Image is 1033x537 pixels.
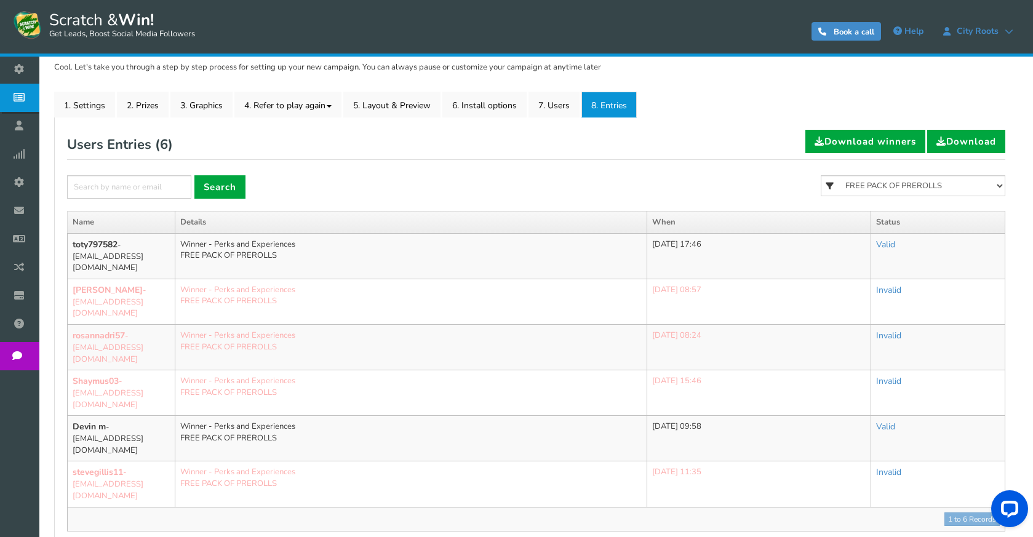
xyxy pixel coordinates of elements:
td: [DATE] 17:46 [647,233,871,279]
td: [DATE] 11:35 [647,461,871,507]
td: [DATE] 08:24 [647,325,871,370]
a: 4. Refer to play again [234,92,341,117]
td: Winner - Perks and Experiences FREE PACK OF PREROLLS [175,279,647,324]
b: stevegillis11 [73,466,123,478]
span: Book a call [834,26,874,38]
a: 5. Layout & Preview [343,92,441,117]
td: - [EMAIL_ADDRESS][DOMAIN_NAME] [68,461,175,507]
input: Search by name or email [67,175,191,199]
th: Details [175,212,647,234]
img: Scratch and Win [12,9,43,40]
a: 8. Entries [581,92,637,117]
td: [DATE] 08:57 [647,279,871,324]
a: 1. Settings [54,92,115,117]
span: Help [904,25,923,37]
th: When [647,212,871,234]
a: Download winners [805,130,925,153]
a: Scratch &Win! Get Leads, Boost Social Media Followers [12,9,195,40]
td: Winner - Perks and Experiences FREE PACK OF PREROLLS [175,416,647,461]
strong: Win! [118,9,154,31]
td: - [EMAIL_ADDRESS][DOMAIN_NAME] [68,370,175,416]
td: [DATE] 15:46 [647,370,871,416]
p: Cool. Let's take you through a step by step process for setting up your new campaign. You can alw... [54,62,1018,74]
td: [DATE] 09:58 [647,416,871,461]
a: 3. Graphics [170,92,233,117]
td: Winner - Perks and Experiences FREE PACK OF PREROLLS [175,325,647,370]
b: Devin m [73,421,106,432]
a: 7. Users [528,92,580,117]
a: 6. Install options [442,92,527,117]
h2: Users Entries ( ) [67,130,173,159]
td: Winner - Perks and Experiences FREE PACK OF PREROLLS [175,461,647,507]
a: Valid [876,239,895,250]
th: Status [871,212,1005,234]
td: - [EMAIL_ADDRESS][DOMAIN_NAME] [68,416,175,461]
iframe: LiveChat chat widget [981,485,1033,537]
b: rosannadri57 [73,330,125,341]
a: Valid [876,421,895,432]
a: Download [927,130,1005,153]
span: City Roots [951,26,1005,36]
a: Book a call [812,22,881,41]
span: Scratch & [43,9,195,40]
b: Shaymus03 [73,375,119,387]
a: Invalid [876,466,901,478]
b: toty797582 [73,239,118,250]
td: - [EMAIL_ADDRESS][DOMAIN_NAME] [68,279,175,324]
a: 2. Prizes [117,92,169,117]
td: Winner - Perks and Experiences FREE PACK OF PREROLLS [175,233,647,279]
span: 6 [160,135,168,154]
a: Search [194,175,245,199]
td: - [EMAIL_ADDRESS][DOMAIN_NAME] [68,233,175,279]
a: Help [887,22,930,41]
td: Winner - Perks and Experiences FREE PACK OF PREROLLS [175,370,647,416]
a: Invalid [876,375,901,387]
a: Invalid [876,330,901,341]
a: Invalid [876,284,901,296]
b: [PERSON_NAME] [73,284,143,296]
th: Name [68,212,175,234]
small: Get Leads, Boost Social Media Followers [49,30,195,39]
td: - [EMAIL_ADDRESS][DOMAIN_NAME] [68,325,175,370]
